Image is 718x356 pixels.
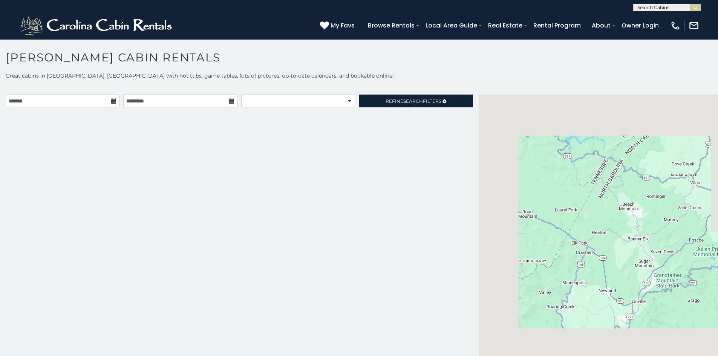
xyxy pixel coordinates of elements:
img: mail-regular-white.png [689,20,699,31]
span: Search [403,98,423,104]
a: My Favs [320,21,357,31]
a: About [588,19,614,32]
a: Owner Login [618,19,663,32]
a: RefineSearchFilters [359,95,473,107]
a: Browse Rentals [364,19,418,32]
a: Local Area Guide [422,19,481,32]
img: phone-regular-white.png [670,20,681,31]
span: Refine Filters [386,98,441,104]
img: White-1-2.png [19,14,175,37]
a: Real Estate [484,19,526,32]
a: Rental Program [530,19,585,32]
span: My Favs [331,21,355,30]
